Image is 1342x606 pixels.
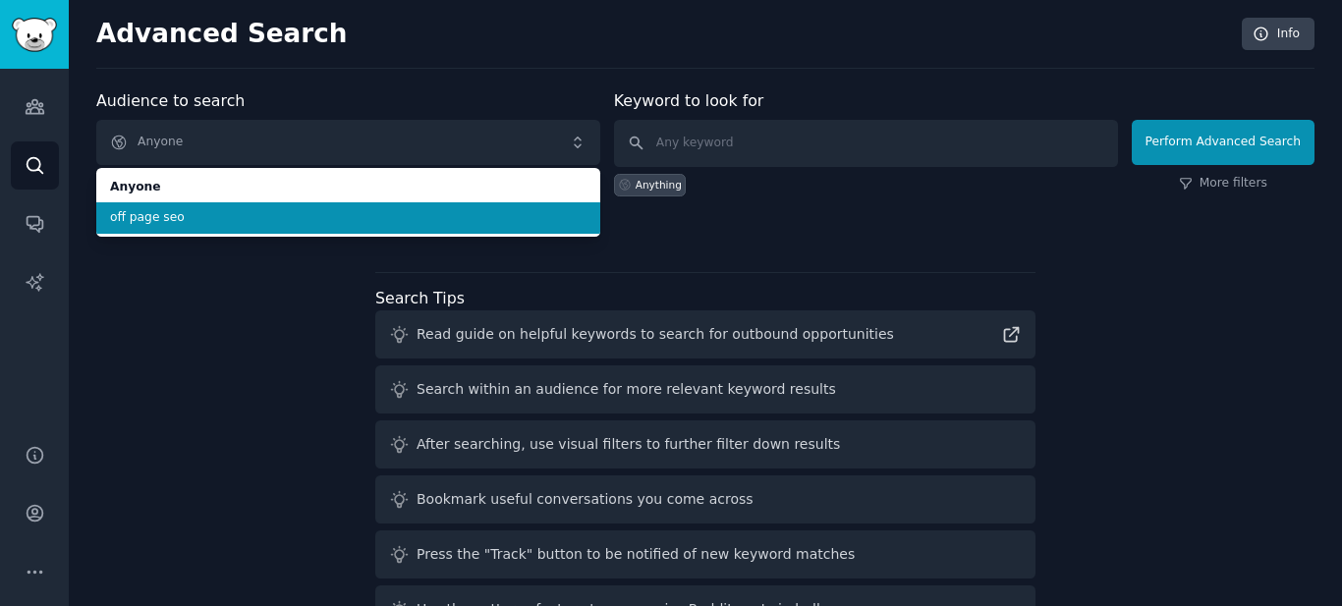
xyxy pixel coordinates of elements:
h2: Advanced Search [96,19,1231,50]
img: GummySearch logo [12,18,57,52]
div: Bookmark useful conversations you come across [417,489,754,510]
div: Press the "Track" button to be notified of new keyword matches [417,544,855,565]
ul: Anyone [96,168,600,237]
span: off page seo [110,209,587,227]
label: Keyword to look for [614,91,764,110]
label: Search Tips [375,289,465,307]
button: Perform Advanced Search [1132,120,1314,165]
a: More filters [1179,175,1267,193]
input: Any keyword [614,120,1118,167]
div: Read guide on helpful keywords to search for outbound opportunities [417,324,894,345]
button: Anyone [96,120,600,165]
div: Anything [636,178,682,192]
div: After searching, use visual filters to further filter down results [417,434,840,455]
div: Search within an audience for more relevant keyword results [417,379,836,400]
span: Anyone [110,179,587,196]
a: Info [1242,18,1314,51]
label: Audience to search [96,91,245,110]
